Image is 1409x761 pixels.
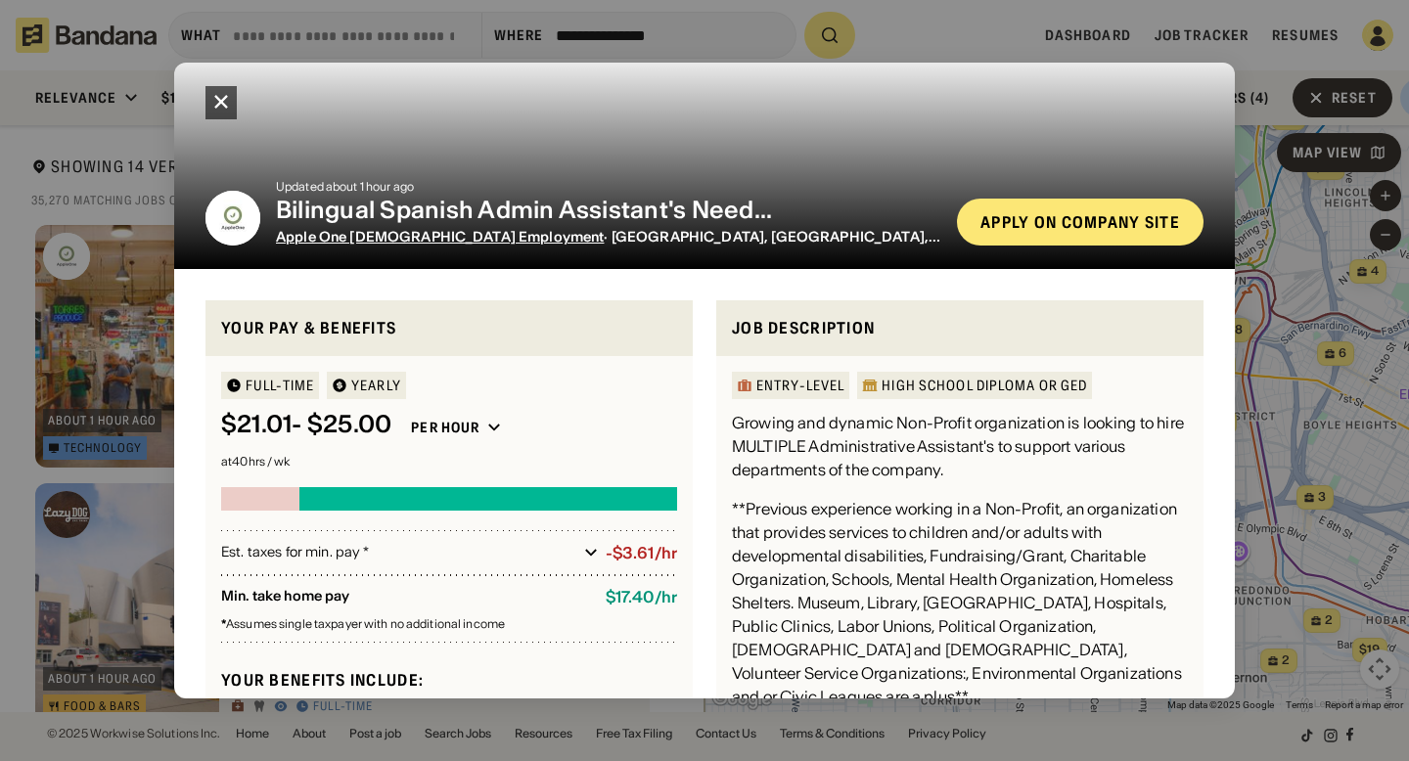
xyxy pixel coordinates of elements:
[732,316,1188,340] div: Job Description
[221,316,677,340] div: Your pay & benefits
[276,197,941,225] div: Bilingual Spanish Admin Assistant's Need...
[276,228,604,246] span: Apple One [DEMOGRAPHIC_DATA] Employment
[980,214,1180,230] div: Apply on company site
[882,379,1087,392] div: High School Diploma or GED
[221,618,677,630] div: Assumes single taxpayer with no additional income
[606,544,677,562] div: -$3.61/hr
[351,379,401,392] div: YEARLY
[221,411,391,439] div: $ 21.01 - $25.00
[276,229,941,246] div: · [GEOGRAPHIC_DATA], [GEOGRAPHIC_DATA], [GEOGRAPHIC_DATA]
[205,191,260,246] img: Apple One Temporary Employment logo
[732,497,1188,708] div: **Previous experience working in a Non-Profit, an organization that provides services to children...
[221,588,590,606] div: Min. take home pay
[606,588,677,606] div: $ 17.40 / hr
[732,411,1188,481] div: Growing and dynamic Non-Profit organization is looking to hire MULTIPLE Administrative Assistant'...
[221,670,677,691] div: Your benefits include:
[756,379,844,392] div: Entry-Level
[276,181,941,193] div: Updated about 1 hour ago
[246,379,314,392] div: Full-time
[221,543,576,562] div: Est. taxes for min. pay *
[221,456,677,468] div: at 40 hrs / wk
[411,419,479,436] div: Per hour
